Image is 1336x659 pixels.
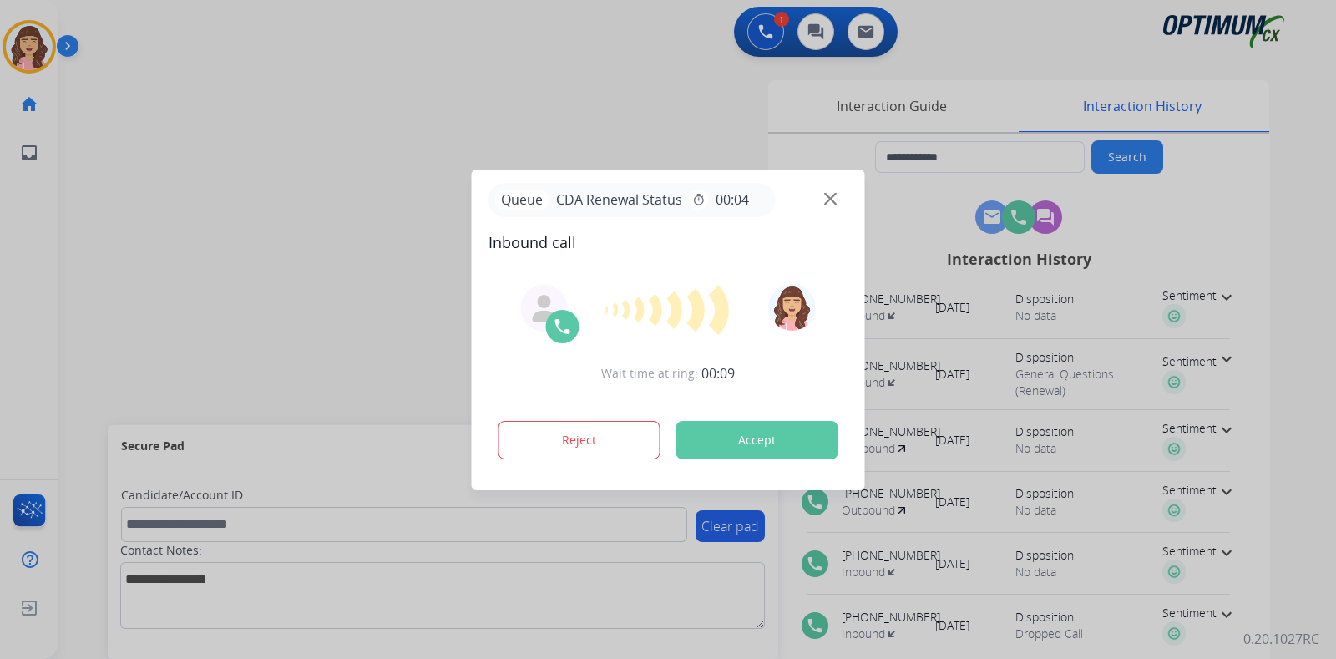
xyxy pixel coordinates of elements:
[824,192,837,205] img: close-button
[553,317,573,337] img: call-icon
[716,190,749,210] span: 00:04
[692,193,706,206] mat-icon: timer
[676,421,838,459] button: Accept
[498,421,660,459] button: Reject
[495,190,549,210] p: Queue
[701,363,735,383] span: 00:09
[601,365,698,382] span: Wait time at ring:
[488,231,848,254] span: Inbound call
[1243,629,1319,649] p: 0.20.1027RC
[768,284,815,331] img: avatar
[531,295,558,322] img: agent-avatar
[549,190,689,210] span: CDA Renewal Status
